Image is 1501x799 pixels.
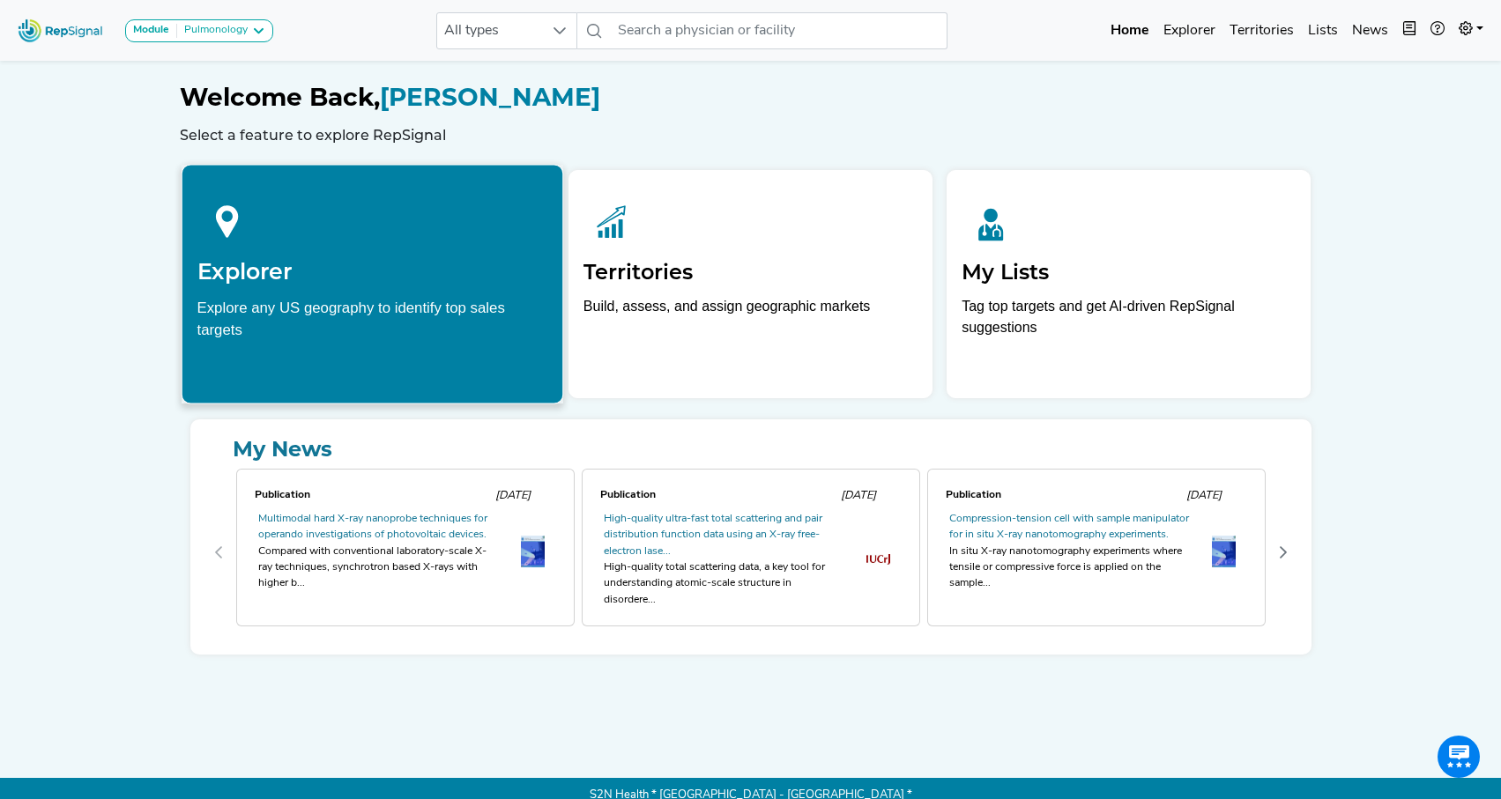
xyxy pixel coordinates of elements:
[1301,13,1345,48] a: Lists
[962,296,1296,348] p: Tag top targets and get AI-driven RepSignal suggestions
[568,170,933,398] a: TerritoriesBuild, assess, and assign geographic markets
[180,83,1322,113] h1: [PERSON_NAME]
[841,490,876,501] span: [DATE]
[1156,13,1222,48] a: Explorer
[949,544,1191,592] div: In situ X-ray nanotomography experiments where tensile or compressive force is applied on the sam...
[204,433,1297,465] a: My News
[197,296,547,340] div: Explore any US geography to identify top sales targets
[125,19,273,42] button: ModulePulmonology
[583,260,918,285] h2: Territories
[255,490,310,500] span: Publication
[181,164,563,403] a: ExplorerExplore any US geography to identify top sales targets
[437,13,543,48] span: All types
[1186,490,1222,501] span: [DATE]
[604,559,845,608] div: High-quality total scattering data, a key tool for understanding atomic-scale structure in disord...
[611,12,947,49] input: Search a physician or facility
[1103,13,1156,48] a: Home
[1345,13,1395,48] a: News
[946,490,1001,500] span: Publication
[1212,536,1236,567] img: th
[578,465,924,640] div: 1
[947,170,1311,398] a: My ListsTag top targets and get AI-driven RepSignal suggestions
[583,296,918,348] p: Build, assess, and assign geographic markets
[949,514,1189,540] a: Compression-tension cell with sample manipulator for in situ X-ray nanotomography experiments.
[521,536,545,567] img: th
[233,465,578,640] div: 0
[1269,538,1297,566] button: Next Page
[197,258,547,285] h2: Explorer
[866,554,890,564] img: th
[495,490,531,501] span: [DATE]
[180,82,380,112] span: Welcome Back,
[180,127,1322,144] h6: Select a feature to explore RepSignal
[1395,13,1423,48] button: Intel Book
[962,260,1296,285] h2: My Lists
[177,24,248,38] div: Pulmonology
[258,544,500,592] div: Compared with conventional laboratory-scale X-ray techniques, synchrotron based X-rays with highe...
[258,514,487,540] a: Multimodal hard X-ray nanoprobe techniques for operando investigations of photovoltaic devices.
[133,25,169,35] strong: Module
[1222,13,1301,48] a: Territories
[604,514,822,557] a: High-quality ultra-fast total scattering and pair distribution function data using an X-ray free-...
[600,490,656,500] span: Publication
[924,465,1269,640] div: 2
